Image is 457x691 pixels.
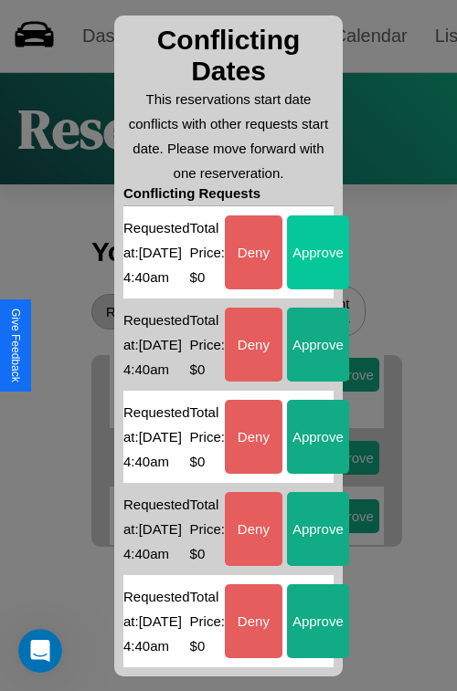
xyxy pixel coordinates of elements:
p: Requested at: [DATE] 4:40am [123,400,190,474]
p: Requested at: [DATE] 4:40am [123,215,190,289]
iframe: Intercom live chat [18,629,62,673]
div: Give Feedback [9,309,22,382]
h4: Conflicting Requests [123,185,334,206]
button: Approve [287,400,349,474]
p: Total Price: $ 0 [190,215,225,289]
p: Requested at: [DATE] 4:40am [123,584,190,658]
button: Approve [287,492,349,566]
button: Approve [287,584,349,658]
p: Total Price: $ 0 [190,308,225,382]
button: Deny [225,308,282,382]
p: Total Price: $ 0 [190,492,225,566]
h3: Conflicting Dates [123,25,334,87]
p: Requested at: [DATE] 4:40am [123,308,190,382]
button: Approve [287,215,349,289]
button: Deny [225,492,282,566]
button: Deny [225,400,282,474]
p: This reservations start date conflicts with other requests start date. Please move forward with o... [123,87,334,185]
button: Deny [225,215,282,289]
p: Requested at: [DATE] 4:40am [123,492,190,566]
button: Approve [287,308,349,382]
p: Total Price: $ 0 [190,584,225,658]
p: Total Price: $ 0 [190,400,225,474]
button: Deny [225,584,282,658]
